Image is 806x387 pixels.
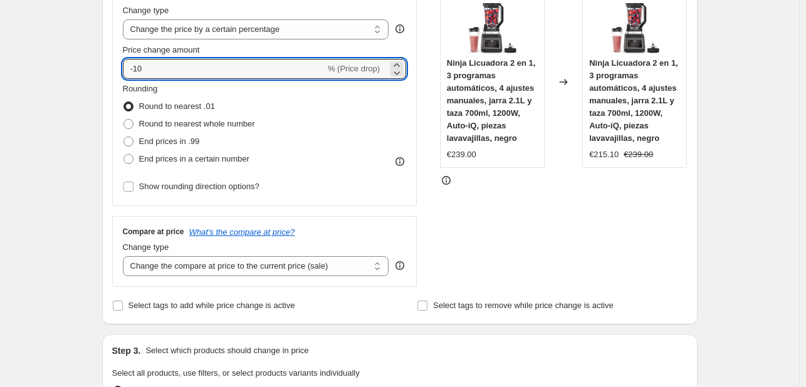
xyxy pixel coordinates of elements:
span: Round to nearest .01 [139,101,215,111]
span: % (Price drop) [328,64,380,73]
button: What's the compare at price? [189,227,295,237]
span: Round to nearest whole number [139,119,255,128]
h3: Compare at price [123,227,184,237]
strike: €239.00 [624,148,653,161]
span: End prices in a certain number [139,154,249,163]
span: Change type [123,6,169,15]
div: €239.00 [447,148,476,161]
span: Change type [123,242,169,252]
span: Rounding [123,84,158,93]
input: -15 [123,59,325,79]
div: help [394,23,406,35]
span: Select tags to add while price change is active [128,301,295,310]
div: €215.10 [589,148,619,161]
div: help [394,259,406,272]
img: 71GR9cG0j4L._AC_SL1500_80x.jpg [610,3,660,53]
span: Select tags to remove while price change is active [433,301,614,310]
span: End prices in .99 [139,137,200,146]
h2: Step 3. [112,344,141,357]
img: 71GR9cG0j4L._AC_SL1500_80x.jpg [467,3,517,53]
span: Price change amount [123,45,200,54]
p: Select which products should change in price [145,344,308,357]
span: Ninja Licuadora 2 en 1, 3 programas automáticos, 4 ajustes manuales, jarra 2.1L y taza 700ml, 120... [589,58,678,143]
span: Ninja Licuadora 2 en 1, 3 programas automáticos, 4 ajustes manuales, jarra 2.1L y taza 700ml, 120... [447,58,536,143]
span: Select all products, use filters, or select products variants individually [112,368,360,378]
span: Show rounding direction options? [139,182,259,191]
